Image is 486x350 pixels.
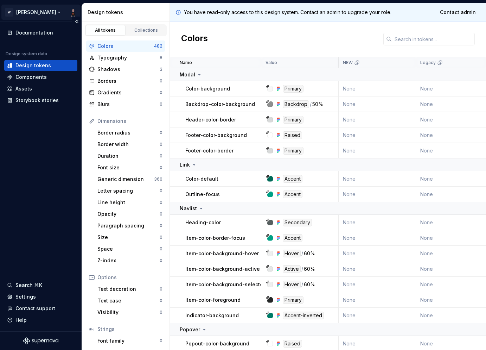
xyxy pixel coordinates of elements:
div: 50% [312,100,323,108]
a: Opacity0 [95,208,165,220]
a: Design tokens [4,60,77,71]
a: Border radius0 [95,127,165,138]
td: None [339,277,416,292]
a: Assets [4,83,77,94]
div: Design system data [6,51,47,57]
a: Border width0 [95,139,165,150]
p: NEW [343,60,353,65]
span: Contact admin [440,9,476,16]
div: Colors [97,43,154,50]
td: None [339,112,416,127]
div: 482 [154,43,162,49]
div: / [301,281,303,288]
a: Borders0 [86,75,165,87]
div: / [301,265,303,273]
div: 60% [304,265,315,273]
div: Text case [97,297,160,304]
td: None [339,96,416,112]
a: Line height0 [95,197,165,208]
p: You have read-only access to this design system. Contact an admin to upgrade your role. [184,9,391,16]
div: Space [97,245,160,252]
div: Help [15,317,27,324]
div: 60% [304,281,315,288]
div: 0 [160,298,162,304]
td: None [339,215,416,230]
td: None [339,261,416,277]
a: Shadows3 [86,64,165,75]
td: None [339,171,416,187]
div: 0 [160,223,162,229]
p: Footer-color-background [185,132,247,139]
div: Visibility [97,309,160,316]
button: Help [4,314,77,326]
a: Size0 [95,232,165,243]
a: Duration0 [95,150,165,162]
p: indicator-background [185,312,239,319]
a: Supernova Logo [23,337,58,344]
div: Assets [15,85,32,92]
div: Font family [97,337,160,344]
div: Shadows [97,66,160,73]
div: Primary [283,296,303,304]
td: None [339,292,416,308]
div: Z-index [97,257,160,264]
td: None [339,308,416,323]
div: 0 [160,130,162,136]
div: 0 [160,211,162,217]
div: Size [97,234,160,241]
div: Design tokens [15,62,51,69]
p: Item-color-background-hover [185,250,259,257]
a: Space0 [95,243,165,255]
p: Item-color-foreground [185,296,241,304]
div: All tokens [88,27,123,33]
div: 0 [160,188,162,194]
div: / [310,100,312,108]
div: Strings [97,326,162,333]
div: 360 [154,176,162,182]
p: Navlist [180,205,197,212]
p: Color-background [185,85,230,92]
td: None [339,246,416,261]
p: Header-color-border [185,116,236,123]
div: 0 [160,101,162,107]
div: Primary [283,85,303,93]
td: None [339,187,416,202]
p: Modal [180,71,195,78]
p: Legacy [420,60,436,65]
div: Active [283,265,301,273]
img: Adam [69,8,77,17]
div: 0 [160,153,162,159]
div: 0 [160,235,162,240]
div: 8 [160,55,162,61]
td: None [339,81,416,96]
p: Outline-focus [185,191,220,198]
a: Colors482 [86,40,165,52]
div: Collections [129,27,164,33]
div: 60% [304,250,315,257]
div: Gradients [97,89,160,96]
div: Border width [97,141,160,148]
div: Hover [283,250,301,257]
button: W[PERSON_NAME]Adam [1,5,80,20]
div: Contact support [15,305,55,312]
div: 0 [160,286,162,292]
div: Design tokens [88,9,167,16]
a: Storybook stories [4,95,77,106]
div: Secondary [283,219,312,226]
div: Components [15,74,47,81]
div: Hover [283,281,301,288]
div: 0 [160,338,162,344]
p: Name [180,60,192,65]
p: Item-color-border-focus [185,235,245,242]
div: Raised [283,340,302,348]
div: 0 [160,258,162,263]
td: None [339,230,416,246]
button: Collapse sidebar [72,17,82,26]
div: Blurs [97,101,160,108]
p: Popout-color-background [185,340,249,347]
p: Heading-color [185,219,221,226]
div: 3 [160,67,162,72]
div: Line height [97,199,160,206]
p: Color-default [185,175,218,182]
div: Generic dimension [97,176,154,183]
